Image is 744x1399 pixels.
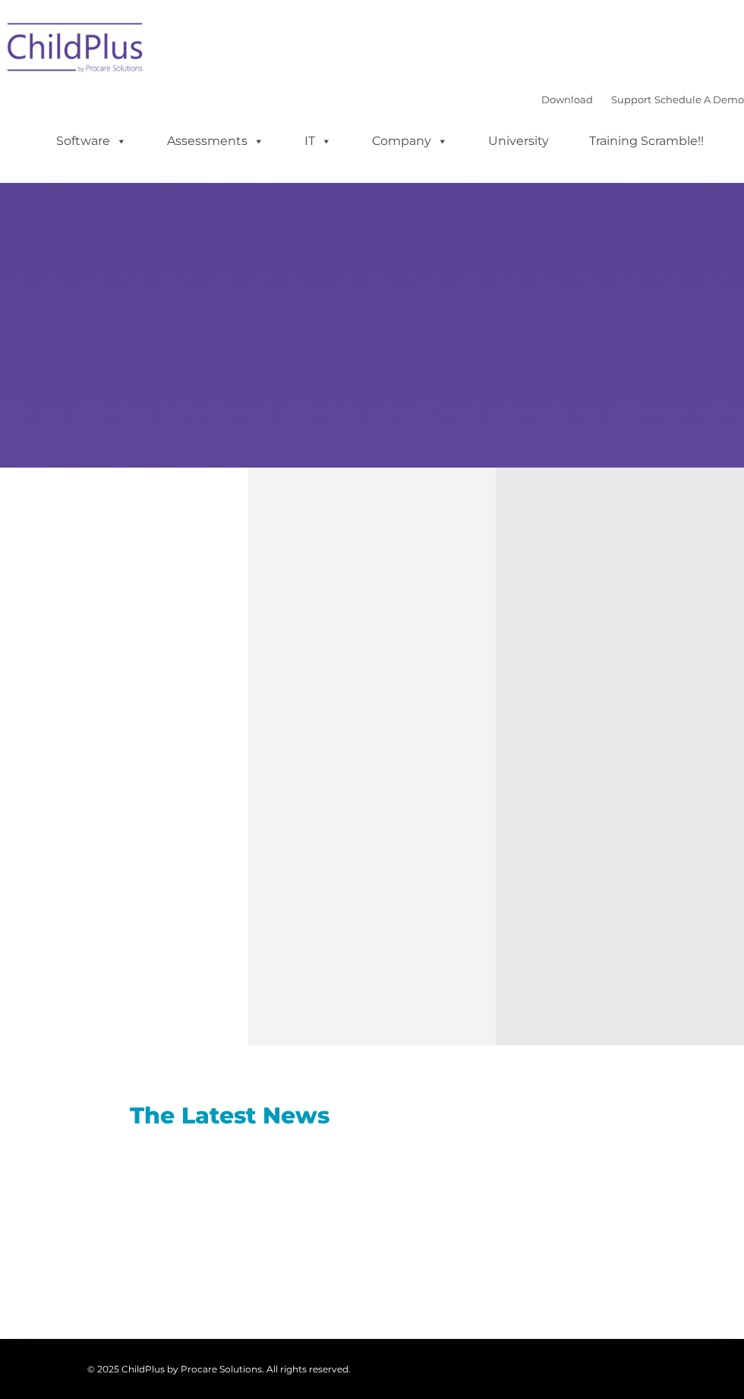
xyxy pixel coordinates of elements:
a: Company [357,126,463,156]
a: Download [541,93,593,106]
iframe: Form 0 [397,1085,632,1199]
a: Assessments [152,126,279,156]
a: IT [289,126,347,156]
a: Software [41,126,142,156]
span: © 2025 ChildPlus by Procare Solutions. All rights reserved. [87,1363,351,1375]
a: University [473,126,564,156]
h3: The Latest News [112,1101,348,1131]
font: | [541,93,744,106]
a: Schedule A Demo [654,93,744,106]
a: Training Scramble!! [574,126,719,156]
a: Support [611,93,651,106]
